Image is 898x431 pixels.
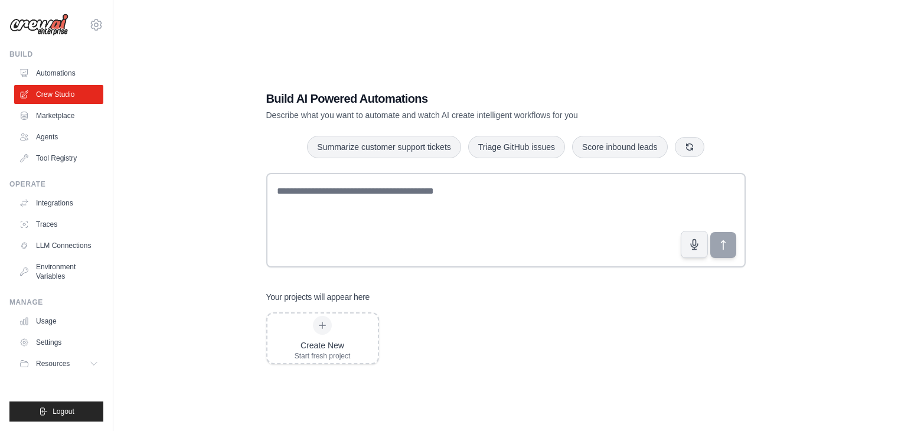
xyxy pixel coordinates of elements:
[266,90,663,107] h1: Build AI Powered Automations
[14,128,103,146] a: Agents
[681,231,708,258] button: Click to speak your automation idea
[36,359,70,368] span: Resources
[14,354,103,373] button: Resources
[572,136,668,158] button: Score inbound leads
[14,215,103,234] a: Traces
[307,136,461,158] button: Summarize customer support tickets
[266,109,663,121] p: Describe what you want to automate and watch AI create intelligent workflows for you
[14,194,103,213] a: Integrations
[14,236,103,255] a: LLM Connections
[14,312,103,331] a: Usage
[9,14,68,36] img: Logo
[9,179,103,189] div: Operate
[14,257,103,286] a: Environment Variables
[295,351,351,361] div: Start fresh project
[675,137,704,157] button: Get new suggestions
[9,298,103,307] div: Manage
[295,339,351,351] div: Create New
[9,50,103,59] div: Build
[14,333,103,352] a: Settings
[9,401,103,422] button: Logout
[14,149,103,168] a: Tool Registry
[468,136,565,158] button: Triage GitHub issues
[14,106,103,125] a: Marketplace
[53,407,74,416] span: Logout
[14,64,103,83] a: Automations
[266,291,370,303] h3: Your projects will appear here
[14,85,103,104] a: Crew Studio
